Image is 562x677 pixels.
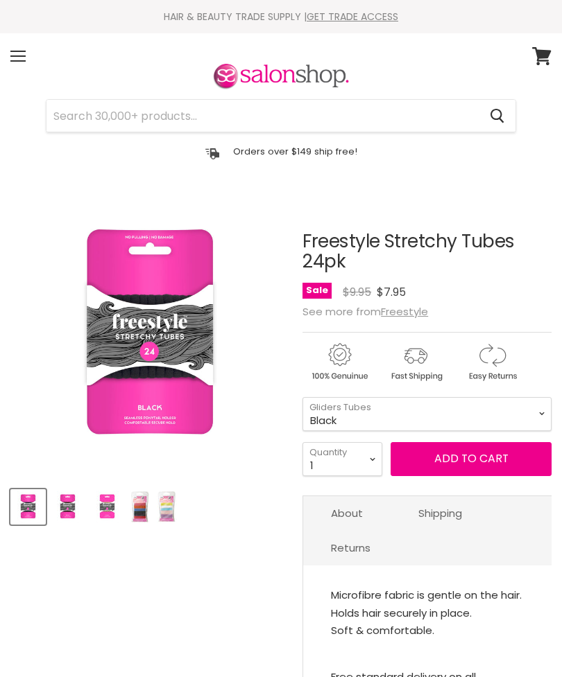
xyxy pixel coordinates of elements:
img: shipping.gif [379,341,452,383]
button: Freestyle Stretchy Tubes 24pk [90,489,125,525]
select: Quantity [303,442,382,476]
button: Freestyle Stretchy Tubes 24pk [50,489,85,525]
img: Freestyle Stretchy Tubes 24pk [10,197,289,475]
img: genuine.gif [303,341,376,383]
img: returns.gif [455,341,529,383]
img: Freestyle Stretchy Tubes 24pk [12,491,44,523]
span: Sale [303,283,332,299]
input: Search [46,100,479,132]
a: Freestyle [381,304,428,319]
a: GET TRADE ACCESS [307,10,398,24]
button: Gliders Tubes Ponytail Holders [129,489,151,525]
img: Freestyle Stretchy Tubes 24pk [51,491,84,523]
span: See more from [303,304,428,319]
a: Shipping [391,496,490,530]
h1: Freestyle Stretchy Tubes 24pk [303,231,552,272]
button: Gliders Tubes Ponytail Holders [155,489,178,525]
img: Gliders Tubes Ponytail Holders [157,491,177,523]
img: Gliders Tubes Ponytail Holders [130,491,150,523]
span: $7.95 [377,284,406,300]
a: About [303,496,391,530]
li: Holds hair securely in place. [331,604,524,622]
button: Search [479,100,516,132]
div: Product thumbnails [8,485,291,525]
li: Microfibre fabric is gentle on the hair. [331,586,524,604]
button: Add to cart [391,442,552,475]
li: Soft & comfortable. [331,622,524,640]
span: $9.95 [343,284,371,300]
form: Product [46,99,516,132]
a: Returns [303,531,398,565]
button: Freestyle Stretchy Tubes 24pk [10,489,46,525]
span: Add to cart [434,450,509,466]
img: Freestyle Stretchy Tubes 24pk [91,491,124,523]
div: Freestyle Stretchy Tubes 24pk image. Click or Scroll to Zoom. [10,197,289,475]
p: Orders over $149 ship free! [233,146,357,157]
